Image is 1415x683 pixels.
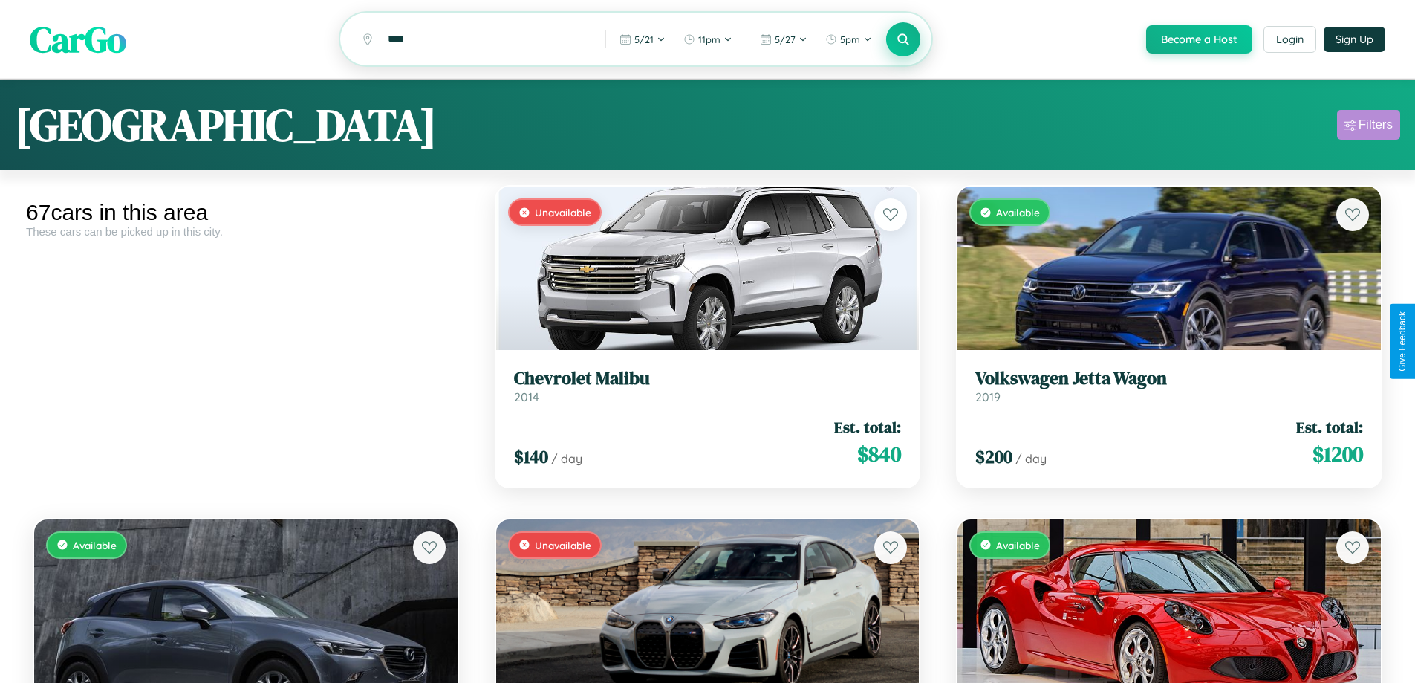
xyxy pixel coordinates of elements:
[1312,439,1363,469] span: $ 1200
[975,368,1363,389] h3: Volkswagen Jetta Wagon
[1324,27,1385,52] button: Sign Up
[26,225,466,238] div: These cars can be picked up in this city.
[15,94,437,155] h1: [GEOGRAPHIC_DATA]
[996,539,1040,551] span: Available
[676,27,740,51] button: 11pm
[514,368,902,404] a: Chevrolet Malibu2014
[612,27,673,51] button: 5/21
[1146,25,1252,54] button: Become a Host
[857,439,901,469] span: $ 840
[535,206,591,219] span: Unavailable
[1296,416,1363,438] span: Est. total:
[535,539,591,551] span: Unavailable
[26,200,466,225] div: 67 cars in this area
[834,416,901,438] span: Est. total:
[818,27,879,51] button: 5pm
[1337,110,1400,140] button: Filters
[752,27,815,51] button: 5/27
[30,15,126,64] span: CarGo
[1015,451,1047,466] span: / day
[1359,117,1393,132] div: Filters
[775,33,796,45] span: 5 / 27
[996,206,1040,219] span: Available
[634,33,654,45] span: 5 / 21
[975,444,1012,469] span: $ 200
[73,539,117,551] span: Available
[1397,311,1408,372] div: Give Feedback
[514,368,902,389] h3: Chevrolet Malibu
[514,444,548,469] span: $ 140
[840,33,860,45] span: 5pm
[975,389,1001,404] span: 2019
[551,451,582,466] span: / day
[514,389,539,404] span: 2014
[698,33,720,45] span: 11pm
[975,368,1363,404] a: Volkswagen Jetta Wagon2019
[1263,26,1316,53] button: Login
